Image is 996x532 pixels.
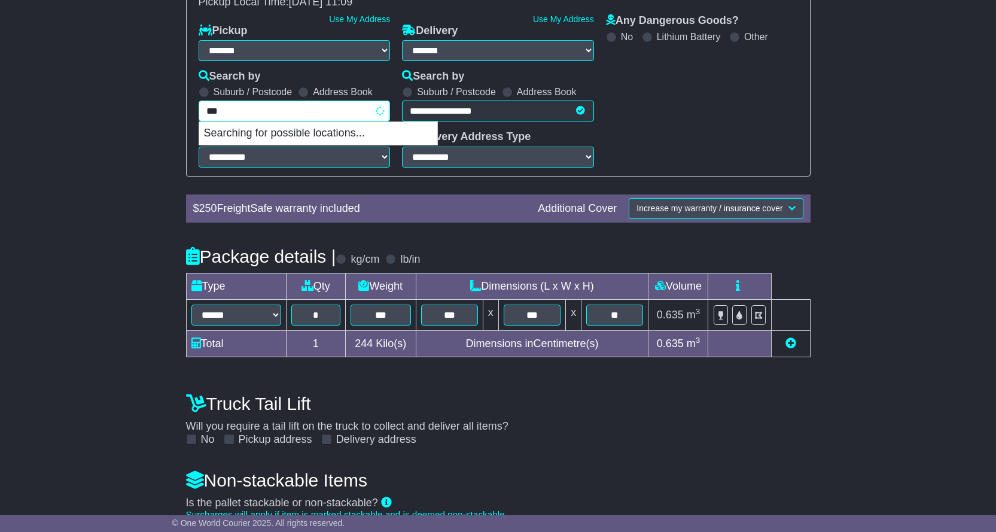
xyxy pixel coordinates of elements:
[186,497,378,509] span: Is the pallet stackable or non-stackable?
[606,14,739,28] label: Any Dangerous Goods?
[629,198,803,219] button: Increase my warranty / insurance cover
[566,299,581,330] td: x
[313,86,373,98] label: Address Book
[186,394,811,414] h4: Truck Tail Lift
[657,338,684,349] span: 0.635
[657,309,684,321] span: 0.635
[187,202,532,215] div: $ FreightSafe warranty included
[199,202,217,214] span: 250
[201,433,215,446] label: No
[186,509,811,520] div: Surcharges will apply if item is marked stackable and is deemed non-stackable.
[648,273,708,299] td: Volume
[402,70,464,83] label: Search by
[687,309,700,321] span: m
[400,253,420,266] label: lb/in
[180,388,817,446] div: Will you require a tail lift on the truck to collect and deliver all items?
[785,338,796,349] a: Add new item
[214,86,293,98] label: Suburb / Postcode
[416,330,648,357] td: Dimensions in Centimetre(s)
[186,247,336,266] h4: Package details |
[329,14,390,24] a: Use My Address
[416,273,648,299] td: Dimensions (L x W x H)
[696,336,700,345] sup: 3
[199,25,248,38] label: Pickup
[417,86,496,98] label: Suburb / Postcode
[345,273,416,299] td: Weight
[696,307,700,316] sup: 3
[355,338,373,349] span: 244
[636,203,782,213] span: Increase my warranty / insurance cover
[533,14,594,24] a: Use My Address
[744,31,768,42] label: Other
[532,202,623,215] div: Additional Cover
[402,25,458,38] label: Delivery
[336,433,416,446] label: Delivery address
[351,253,379,266] label: kg/cm
[186,470,811,490] h4: Non-stackable Items
[286,330,345,357] td: 1
[172,518,345,528] span: © One World Courier 2025. All rights reserved.
[345,330,416,357] td: Kilo(s)
[199,122,437,145] p: Searching for possible locations...
[517,86,577,98] label: Address Book
[199,70,261,83] label: Search by
[239,433,312,446] label: Pickup address
[286,273,345,299] td: Qty
[186,330,286,357] td: Total
[186,273,286,299] td: Type
[402,130,531,144] label: Delivery Address Type
[621,31,633,42] label: No
[483,299,498,330] td: x
[687,338,700,349] span: m
[657,31,721,42] label: Lithium Battery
